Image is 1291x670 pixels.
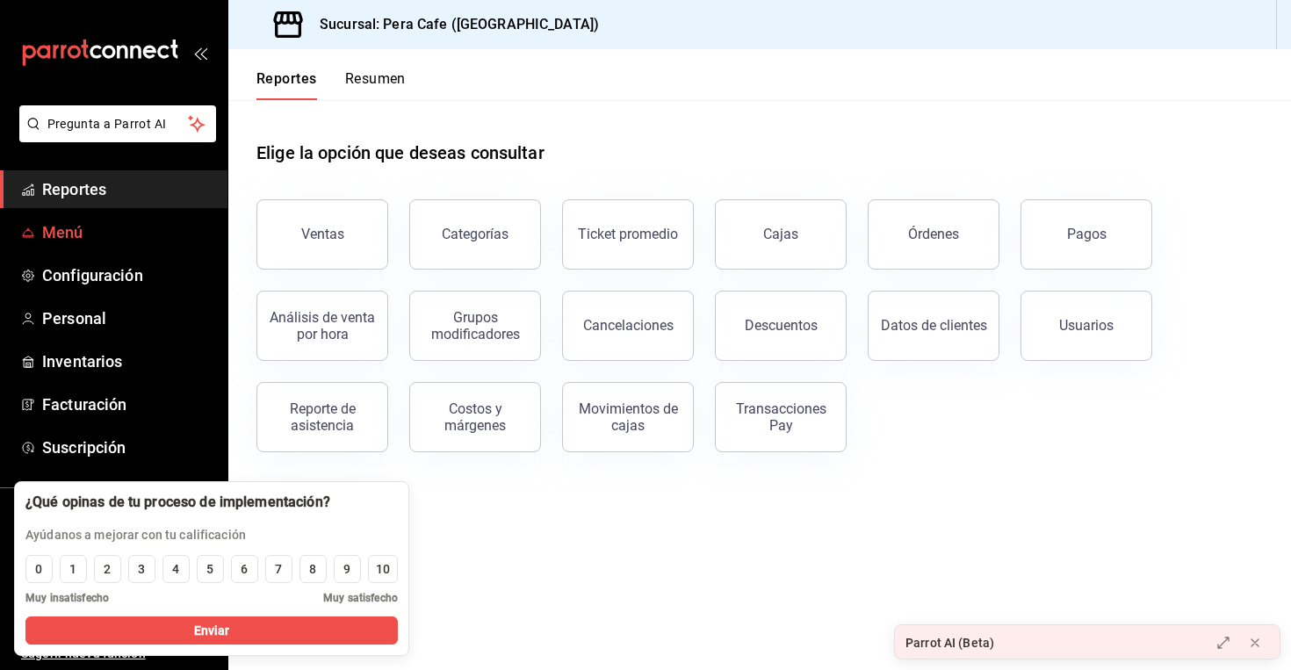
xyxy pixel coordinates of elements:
span: Muy insatisfecho [25,590,109,606]
span: Pregunta a Parrot AI [47,115,189,133]
button: 5 [197,555,224,583]
button: Datos de clientes [868,291,999,361]
div: Reporte de asistencia [268,400,377,434]
div: navigation tabs [256,70,406,100]
div: 6 [241,560,248,579]
button: Transacciones Pay [715,382,847,452]
button: Reporte de asistencia [256,382,388,452]
button: 9 [334,555,361,583]
div: Transacciones Pay [726,400,835,434]
div: Ticket promedio [578,226,678,242]
button: Resumen [345,70,406,100]
h1: Elige la opción que deseas consultar [256,140,545,166]
button: 2 [94,555,121,583]
div: Costos y márgenes [421,400,530,434]
div: 4 [172,560,179,579]
div: 7 [275,560,282,579]
div: 5 [206,560,213,579]
button: Reportes [256,70,317,100]
div: Órdenes [908,226,959,242]
button: 1 [60,555,87,583]
button: Ventas [256,199,388,270]
div: Grupos modificadores [421,309,530,342]
button: Usuarios [1021,291,1152,361]
button: open_drawer_menu [193,46,207,60]
button: Costos y márgenes [409,382,541,452]
button: 10 [368,555,398,583]
button: Enviar [25,616,398,645]
div: 3 [138,560,145,579]
span: Inventarios [42,349,213,373]
div: Categorías [442,226,508,242]
span: Enviar [194,622,230,640]
div: Ventas [301,226,344,242]
button: 8 [299,555,327,583]
div: 10 [376,560,390,579]
a: Pregunta a Parrot AI [12,127,216,146]
button: Ticket promedio [562,199,694,270]
span: Suscripción [42,436,213,459]
button: 3 [128,555,155,583]
span: Personal [42,306,213,330]
span: Configuración [42,263,213,287]
div: 0 [35,560,42,579]
button: Pagos [1021,199,1152,270]
button: 6 [231,555,258,583]
button: Descuentos [715,291,847,361]
button: Pregunta a Parrot AI [19,105,216,142]
button: Cajas [715,199,847,270]
button: Cancelaciones [562,291,694,361]
div: 9 [343,560,350,579]
div: Cajas [763,226,798,242]
div: Parrot AI (Beta) [905,634,994,652]
div: Pagos [1067,226,1107,242]
button: Órdenes [868,199,999,270]
span: Menú [42,220,213,244]
div: Movimientos de cajas [573,400,682,434]
div: Descuentos [745,317,818,334]
button: Categorías [409,199,541,270]
span: Facturación [42,393,213,416]
div: 1 [69,560,76,579]
button: 4 [162,555,190,583]
div: 8 [309,560,316,579]
span: Muy satisfecho [323,590,398,606]
p: Ayúdanos a mejorar con tu calificación [25,526,330,544]
button: Movimientos de cajas [562,382,694,452]
button: 0 [25,555,53,583]
span: Reportes [42,177,213,201]
button: Análisis de venta por hora [256,291,388,361]
div: Análisis de venta por hora [268,309,377,342]
div: Datos de clientes [881,317,987,334]
button: 7 [265,555,292,583]
div: Usuarios [1059,317,1114,334]
div: Cancelaciones [583,317,674,334]
div: 2 [104,560,111,579]
h3: Sucursal: Pera Cafe ([GEOGRAPHIC_DATA]) [306,14,599,35]
button: Grupos modificadores [409,291,541,361]
div: ¿Qué opinas de tu proceso de implementación? [25,493,330,512]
